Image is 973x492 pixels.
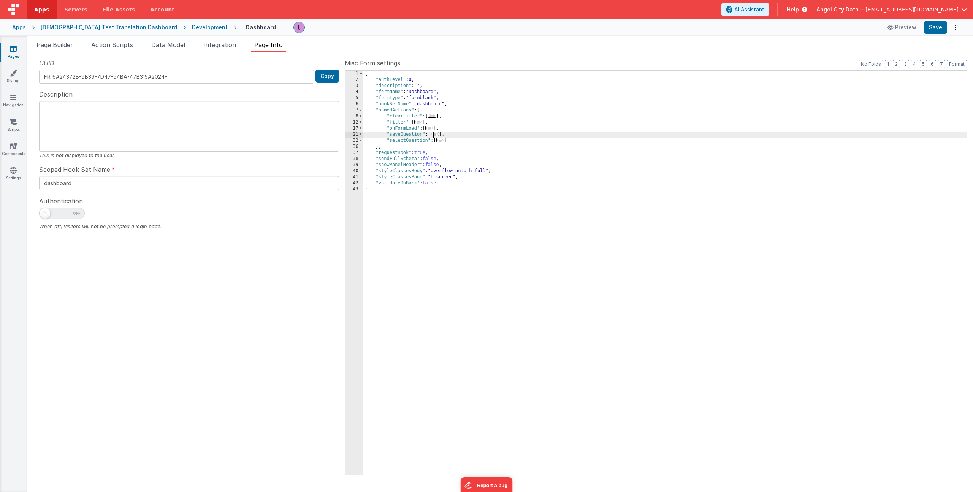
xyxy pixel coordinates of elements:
[151,41,185,49] span: Data Model
[39,90,73,99] span: Description
[345,156,363,162] div: 38
[315,70,339,83] button: Copy
[39,197,83,206] span: Authentication
[883,21,921,33] button: Preview
[428,114,436,118] span: ...
[436,138,445,142] span: ...
[294,22,304,33] img: a41cce6c0a0b39deac5cad64cb9bd16a
[345,125,363,132] div: 17
[36,41,73,49] span: Page Builder
[39,152,339,159] div: This is not displayed to the user.
[859,60,883,68] button: No Folds
[345,144,363,150] div: 36
[924,21,947,34] button: Save
[345,168,363,174] div: 40
[345,101,363,107] div: 6
[345,180,363,186] div: 42
[345,107,363,113] div: 7
[345,186,363,192] div: 43
[345,89,363,95] div: 4
[816,6,865,13] span: Angel City Data —
[345,59,400,68] span: Misc Form settings
[345,150,363,156] div: 37
[345,138,363,144] div: 32
[12,24,26,31] div: Apps
[34,6,49,13] span: Apps
[414,120,423,124] span: ...
[734,6,764,13] span: AI Assistant
[425,126,434,130] span: ...
[345,113,363,119] div: 8
[947,60,967,68] button: Format
[39,59,54,68] span: UUID
[254,41,283,49] span: Page Info
[345,162,363,168] div: 39
[64,6,87,13] span: Servers
[787,6,799,13] span: Help
[893,60,900,68] button: 2
[345,132,363,138] div: 21
[816,6,967,13] button: Angel City Data — [EMAIL_ADDRESS][DOMAIN_NAME]
[911,60,918,68] button: 4
[929,60,936,68] button: 6
[192,24,228,31] div: Development
[920,60,927,68] button: 5
[345,174,363,180] div: 41
[938,60,945,68] button: 7
[345,77,363,83] div: 2
[345,95,363,101] div: 5
[39,165,110,174] span: Scoped Hook Set Name
[865,6,959,13] span: [EMAIL_ADDRESS][DOMAIN_NAME]
[41,24,177,31] div: [DEMOGRAPHIC_DATA] Test Translation Dashboard
[246,24,276,30] h4: Dashboard
[345,71,363,77] div: 1
[91,41,133,49] span: Action Scripts
[431,132,439,136] span: ...
[885,60,891,68] button: 1
[721,3,769,16] button: AI Assistant
[345,119,363,125] div: 12
[39,223,339,230] div: When off, visitors will not be prompted a login page.
[345,83,363,89] div: 3
[950,22,961,33] button: Options
[902,60,909,68] button: 3
[203,41,236,49] span: Integration
[103,6,135,13] span: File Assets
